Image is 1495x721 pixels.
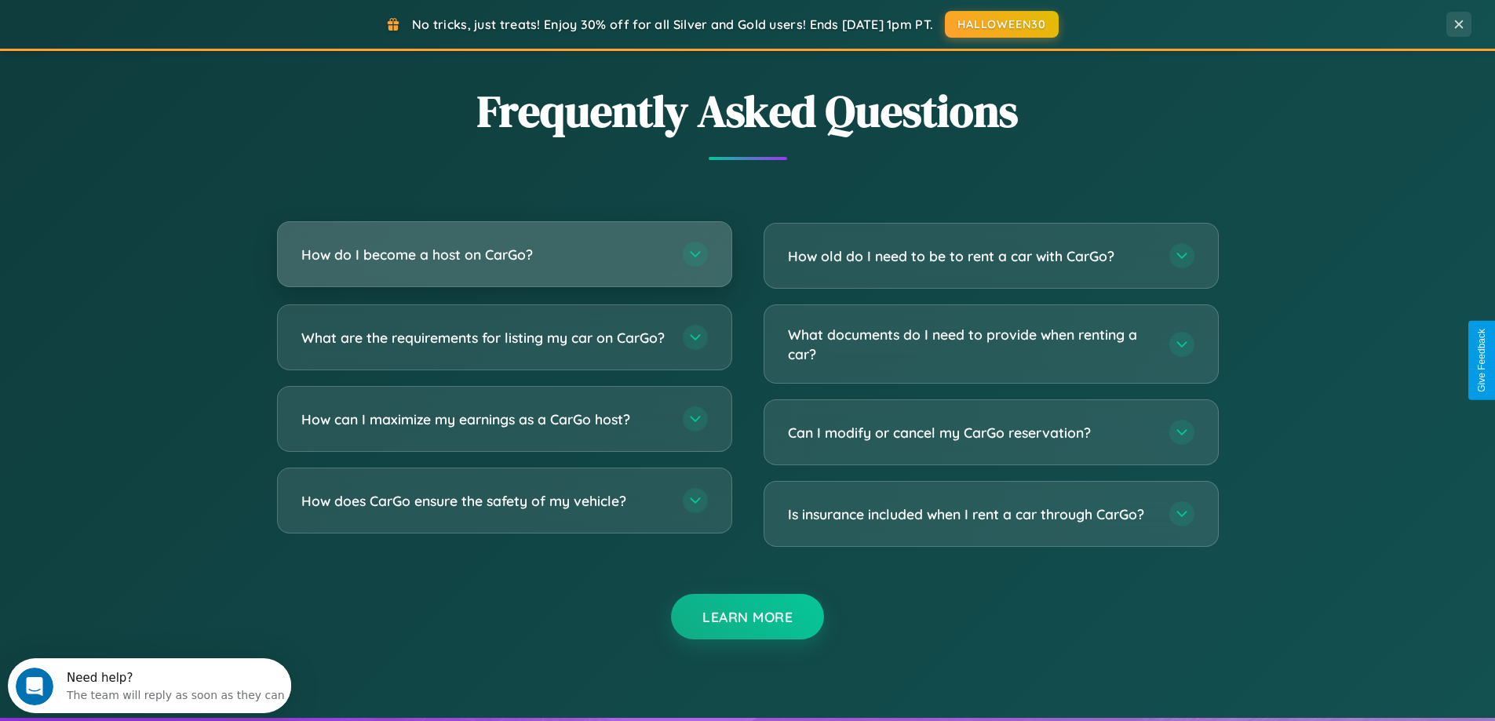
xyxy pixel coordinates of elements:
[945,11,1059,38] button: HALLOWEEN30
[16,668,53,705] iframe: Intercom live chat
[788,246,1154,266] h3: How old do I need to be to rent a car with CarGo?
[788,325,1154,363] h3: What documents do I need to provide when renting a car?
[59,13,277,26] div: Need help?
[412,16,933,32] span: No tricks, just treats! Enjoy 30% off for all Silver and Gold users! Ends [DATE] 1pm PT.
[788,423,1154,442] h3: Can I modify or cancel my CarGo reservation?
[277,81,1219,141] h2: Frequently Asked Questions
[6,6,292,49] div: Open Intercom Messenger
[301,245,667,264] h3: How do I become a host on CarGo?
[8,658,291,713] iframe: Intercom live chat discovery launcher
[59,26,277,42] div: The team will reply as soon as they can
[671,594,824,639] button: Learn More
[1476,329,1487,392] div: Give Feedback
[301,410,667,429] h3: How can I maximize my earnings as a CarGo host?
[301,491,667,511] h3: How does CarGo ensure the safety of my vehicle?
[301,328,667,348] h3: What are the requirements for listing my car on CarGo?
[788,504,1154,524] h3: Is insurance included when I rent a car through CarGo?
